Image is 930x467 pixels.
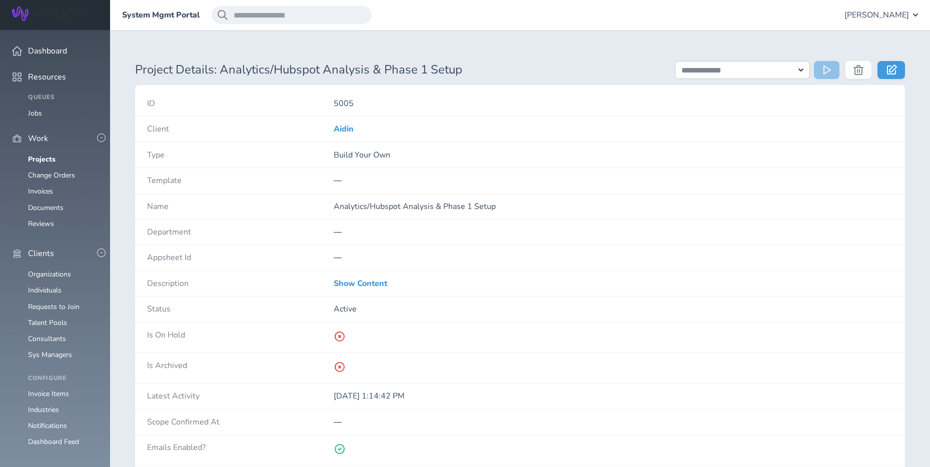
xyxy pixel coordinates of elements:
h4: Description [147,279,334,288]
a: Dashboard Feed [28,437,79,446]
button: Run Action [814,61,839,79]
button: - [97,248,106,257]
p: — [334,176,893,185]
h1: Project Details: Analytics/Hubspot Analysis & Phase 1 Setup [135,63,663,77]
a: Projects [28,154,56,164]
h4: Is Archived [147,361,334,370]
h4: Status [147,304,334,313]
a: Industries [28,405,59,414]
span: Work [28,134,48,143]
a: System Mgmt Portal [122,10,200,19]
a: Notifications [28,421,67,430]
h4: Type [147,150,334,159]
a: Individuals [28,285,62,295]
h4: Scope Confirmed At [147,417,334,426]
h4: Emails Enabled? [147,443,334,452]
button: - [97,133,106,142]
a: Change Orders [28,170,75,180]
span: [PERSON_NAME] [844,10,909,19]
h4: Client [147,124,334,133]
span: Dashboard [28,46,67,55]
a: Invoice Items [28,389,69,398]
a: Invoices [28,186,53,196]
p: Build Your Own [334,150,893,159]
h4: Name [147,202,334,211]
p: 5005 [334,99,893,108]
a: Talent Pools [28,318,67,327]
h4: ID [147,99,334,108]
a: Reviews [28,219,54,228]
h4: Latest Activity [147,391,334,400]
a: Aidin [334,123,354,134]
p: — [334,253,893,262]
h4: Appsheet Id [147,253,334,262]
button: Delete [845,61,871,79]
a: Requests to Join [28,302,80,311]
a: Show Content [334,279,387,288]
p: Analytics/Hubspot Analysis & Phase 1 Setup [334,202,893,211]
h4: Configure [28,375,98,382]
span: Clients [28,249,54,258]
p: [DATE] 1:14:42 PM [334,391,893,400]
h4: Template [147,176,334,185]
a: Edit [877,61,905,79]
a: Organizations [28,269,71,279]
h4: Department [147,227,334,236]
a: Jobs [28,108,42,118]
p: Active [334,304,893,313]
button: [PERSON_NAME] [844,6,918,24]
span: Resources [28,72,66,81]
h4: Queues [28,94,98,101]
h4: Is On Hold [147,330,334,339]
img: Wripple [12,6,87,21]
p: — [334,417,893,426]
a: Documents [28,203,64,212]
a: Sys Managers [28,350,72,359]
p: — [334,227,893,236]
a: Consultants [28,334,66,343]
